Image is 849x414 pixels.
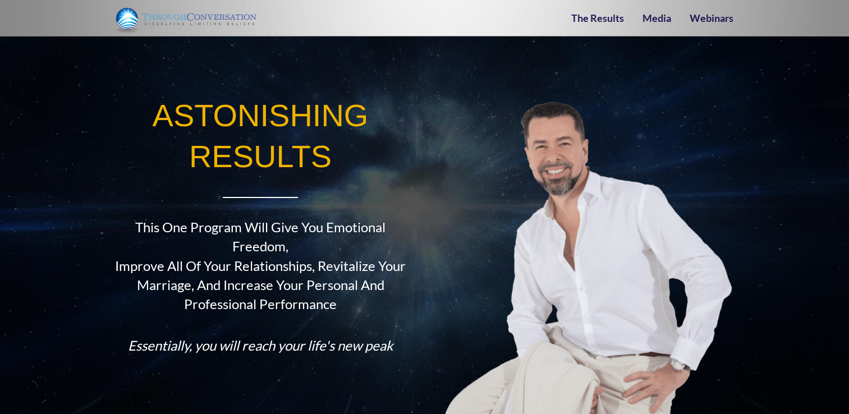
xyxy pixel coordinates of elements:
[111,218,411,314] div: This One Program Will Give You Emotional Freedom,
[111,95,411,177] div: Astonishing Results
[690,12,733,24] a: Webinars
[111,256,411,314] div: Improve All Of Your Relationships, Revitalize Your Marriage, And Increase Your Personal And Profe...
[128,337,393,353] i: Essentially, you will reach your life's new peak
[571,12,624,24] a: The Results
[643,12,671,24] a: Media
